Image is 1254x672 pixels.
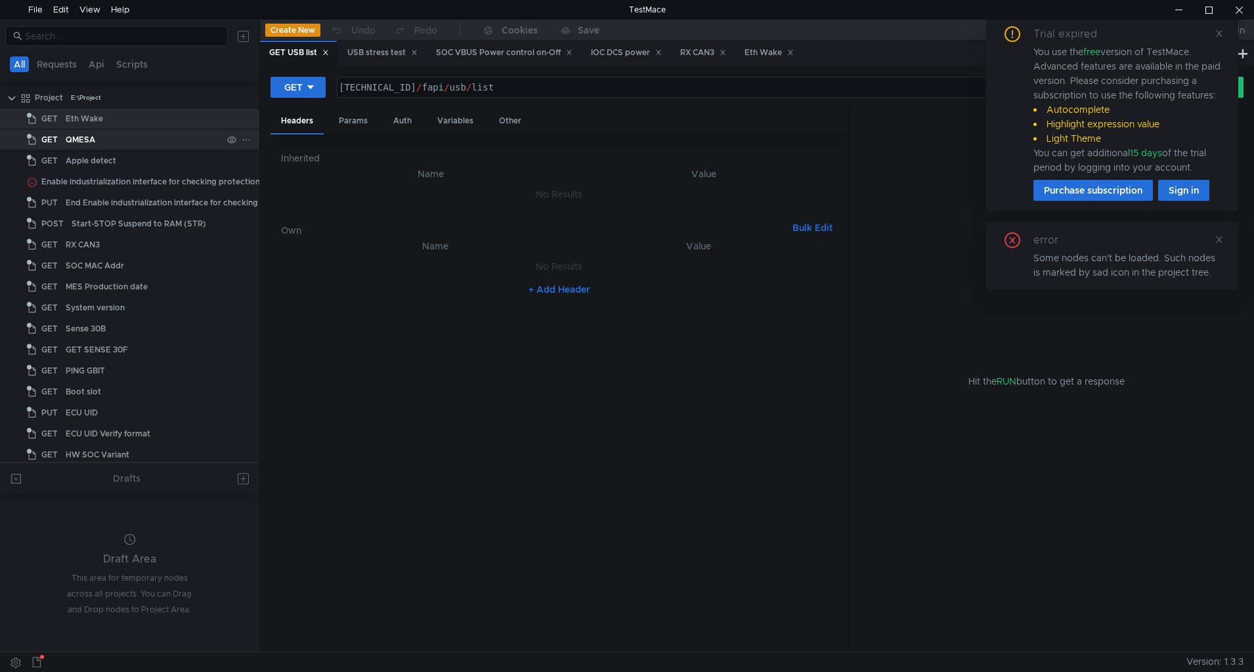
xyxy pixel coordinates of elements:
div: HW SOC Variant [66,445,129,465]
div: SOC MAC Addr [66,256,124,276]
span: GET [41,130,58,150]
span: GET [41,277,58,297]
div: Save [578,26,599,35]
div: MES Production date [66,277,148,297]
div: Trial expired [1033,26,1113,42]
span: POST [41,214,64,234]
span: GET [41,445,58,465]
button: Purchase subscription [1033,180,1153,201]
button: + Add Header [523,282,595,297]
div: Start-STOP Suspend to RAM (STR) [72,214,206,234]
button: Scripts [112,56,152,72]
span: GET [41,319,58,339]
th: Name [292,166,570,182]
h6: Own [281,222,787,238]
th: Name [302,238,569,254]
button: All [10,56,29,72]
li: Light Theme [1033,131,1222,146]
span: PUT [41,403,58,423]
button: Requests [33,56,81,72]
div: E:\Project [71,88,101,108]
div: QMESA [66,130,95,150]
span: GET [41,382,58,402]
div: PING GBIT [66,361,105,381]
span: GET [41,340,58,360]
nz-embed-empty: No Results [536,261,582,272]
nz-embed-empty: No Results [536,188,582,200]
div: Drafts [113,471,141,486]
span: free [1083,46,1100,58]
h6: Inherited [281,150,838,166]
div: ECU UID Verify format [66,424,150,444]
span: PUT [41,193,58,213]
span: GET [41,109,58,129]
span: 15 days [1130,147,1162,159]
div: RX CAN3 [66,235,100,255]
div: Redo [414,22,437,38]
div: Some nodes can't be loaded. Such nodes is marked by sad icon in the project tree. [1033,251,1222,280]
div: Undo [351,22,376,38]
div: Eth Wake [745,46,794,60]
th: Value [569,238,827,254]
button: Api [85,56,108,72]
button: Bulk Edit [787,220,838,236]
span: RUN [997,375,1016,387]
div: Headers [270,109,324,135]
div: Apple detect [66,151,116,171]
div: GET USB list [269,46,329,60]
li: Highlight expression value [1033,117,1222,131]
div: error [1033,232,1074,248]
div: RX CAN3 [680,46,726,60]
div: Cookies [502,22,538,38]
button: GET [270,77,326,98]
div: SOC VBUS Power control on-Off [436,46,573,60]
button: Redo [385,20,446,40]
div: Sense 30B [66,319,106,339]
span: GET [41,298,58,318]
div: System version [66,298,125,318]
div: IOC DCS power [591,46,662,60]
span: GET [41,235,58,255]
div: You use the version of TestMace. Advanced features are available in the paid version. Please cons... [1033,45,1222,175]
div: Project [35,88,63,108]
button: Undo [320,20,385,40]
input: Search... [25,29,220,43]
div: Eth Wake [66,109,103,129]
span: Hit the button to get a response [968,374,1125,388]
li: Autocomplete [1033,102,1222,117]
div: You can get additional of the trial period by logging into your account. [1033,146,1222,175]
span: GET [41,361,58,381]
div: Boot slot [66,382,101,402]
div: Other [488,109,532,133]
div: GET [284,80,303,94]
div: GET SENSE 30F [66,340,128,360]
span: GET [41,256,58,276]
div: USB stress test [347,46,418,60]
th: Value [569,166,838,182]
span: GET [41,151,58,171]
button: Create New [265,24,320,37]
div: Enable industrialization interface for checking protection [41,172,260,192]
div: Params [328,109,378,133]
span: GET [41,424,58,444]
span: Version: 1.3.3 [1186,652,1243,671]
div: Variables [427,109,484,133]
div: ECU UID [66,403,98,423]
button: Sign in [1158,180,1209,201]
div: Auth [383,109,422,133]
div: End Enable industrialization interface for checking protection [66,193,301,213]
